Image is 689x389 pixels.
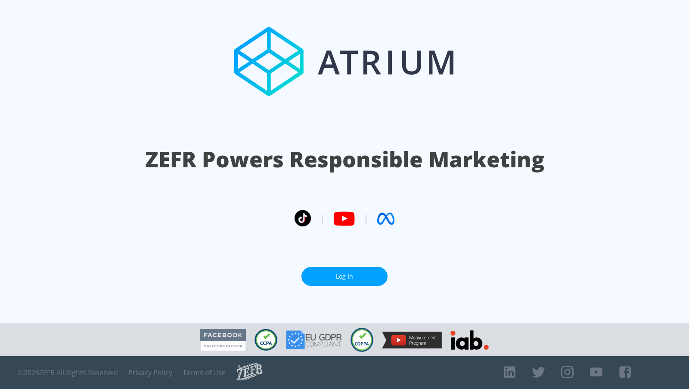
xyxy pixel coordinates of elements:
img: IAB [450,330,489,350]
img: GDPR Compliant [286,330,342,349]
img: YouTube Measurement Program [382,332,442,348]
img: CCPA Compliant [254,329,277,351]
a: Terms of Use [183,368,226,377]
a: Privacy Policy [128,368,172,377]
span: | [320,212,325,225]
img: Facebook Marketing Partner [200,329,246,351]
img: COPPA Compliant [351,328,373,352]
h1: ZEFR Powers Responsible Marketing [145,144,544,174]
a: Log In [301,267,388,286]
span: | [363,212,369,225]
span: © 2025 ZEFR All Rights Reserved [18,368,118,377]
